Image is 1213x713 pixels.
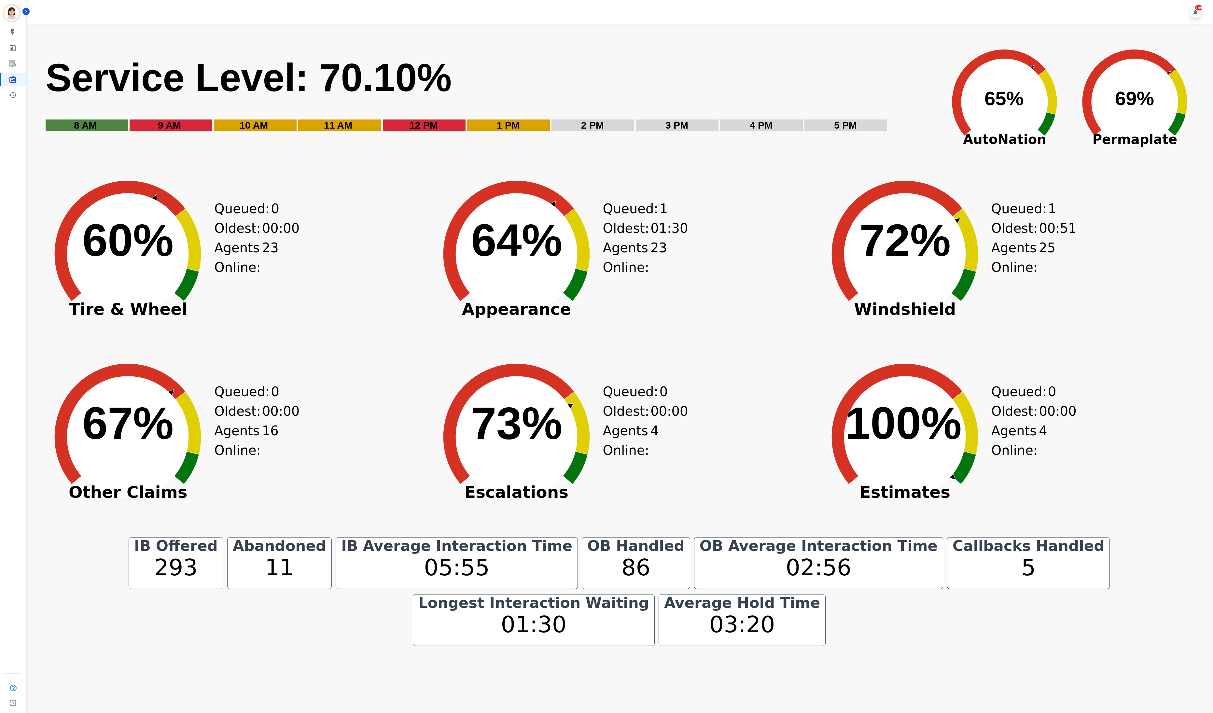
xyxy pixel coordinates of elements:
text: 9 AM [158,120,181,131]
span: 0 [271,199,279,218]
div: IB Average Interaction Time [340,541,574,551]
div: 02:56 [698,551,939,585]
text: Service Level: 70.10% [46,56,452,99]
div: 05:55 [340,551,574,585]
span: 16 [262,421,279,460]
span: 0 [271,382,279,401]
span: 01:30 [650,218,688,238]
div: Oldest: [214,218,263,238]
span: Permaplate [1070,130,1200,149]
div: OB Handled [586,541,686,551]
span: Appearance [427,306,606,313]
text: 11 AM [324,120,352,131]
span: 00:00 [650,401,688,421]
div: Average Hold Time [663,598,821,608]
span: 4 [650,421,659,460]
div: Oldest: [603,218,652,238]
div: Oldest: [603,401,652,421]
span: Windshield [816,306,995,313]
span: Estimates [816,489,995,496]
text: 73% [471,398,562,449]
div: Callbacks Handled [951,541,1106,551]
span: 23 [262,238,279,277]
svg: Service Level: 0% [45,54,935,140]
span: 23 [650,238,667,277]
span: Tire & Wheel [38,306,217,313]
div: Agents Online: [214,421,270,460]
div: 86 [586,551,686,585]
div: Agents Online: [991,421,1047,460]
span: 1 [660,199,668,218]
span: 00:51 [1039,218,1076,238]
div: Longest Interaction Waiting [417,598,650,608]
div: Oldest: [991,401,1040,421]
span: 00:00 [262,401,300,421]
div: Queued: [214,199,263,218]
div: 5 [951,551,1106,585]
div: IB Offered [133,541,219,551]
div: 293 [133,551,219,585]
div: Queued: [603,199,652,218]
span: Other Claims [38,489,217,496]
span: 00:00 [262,218,300,238]
div: Queued: [991,382,1040,401]
div: Oldest: [214,401,263,421]
div: Agents Online: [991,238,1047,277]
span: AutoNation [940,130,1070,149]
text: 64% [471,215,562,266]
text: 100% [845,398,962,449]
text: 69% [1115,88,1154,109]
div: Agents Online: [214,238,270,277]
span: 0 [660,382,668,401]
text: 1 PM [497,120,520,131]
div: Queued: [603,382,652,401]
text: 60% [82,215,174,266]
img: Bordered avatar [4,5,20,21]
text: 72% [859,215,951,266]
div: Agents Online: [603,421,658,460]
span: 0 [1048,382,1056,401]
div: OB Average Interaction Time [698,541,939,551]
text: 10 AM [240,120,268,131]
text: 65% [984,88,1024,109]
div: 11 [231,551,328,585]
text: 5 PM [834,120,857,131]
div: Oldest: [991,218,1040,238]
div: 03:20 [663,608,821,642]
text: 2 PM [581,120,604,131]
span: Escalations [427,489,606,496]
span: 00:00 [1039,401,1076,421]
span: 25 [1039,238,1055,277]
div: Queued: [991,199,1040,218]
div: Abandoned [231,541,328,551]
div: +99 [1195,5,1202,10]
div: Queued: [214,382,263,401]
text: 3 PM [665,120,688,131]
text: 12 PM [410,120,438,131]
text: 8 AM [74,120,97,131]
div: 01:30 [417,608,650,642]
text: 67% [82,398,174,449]
span: 1 [1048,199,1056,218]
span: 4 [1039,421,1047,460]
text: 4 PM [750,120,773,131]
div: Agents Online: [603,238,658,277]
